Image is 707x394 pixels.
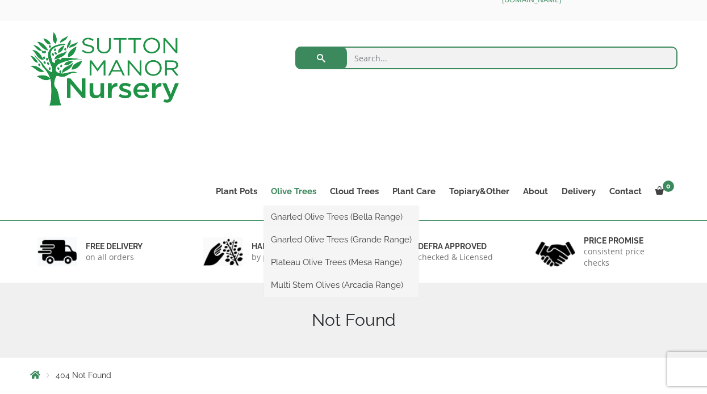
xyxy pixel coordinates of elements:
h1: Not Found [30,310,677,330]
a: Plant Care [386,183,442,199]
p: checked & Licensed [418,252,493,263]
p: by professionals [252,252,314,263]
h6: hand picked [252,241,314,252]
a: Cloud Trees [323,183,386,199]
span: 0 [663,181,674,192]
h6: Defra approved [418,241,493,252]
p: consistent price checks [584,246,670,269]
a: Olive Trees [264,183,323,199]
a: Contact [603,183,649,199]
img: 1.jpg [37,237,77,266]
p: on all orders [86,252,143,263]
a: Delivery [555,183,603,199]
a: 0 [649,183,677,199]
a: Multi Stem Olives (Arcadia Range) [264,276,419,294]
a: Gnarled Olive Trees (Bella Range) [264,208,419,225]
img: logo [30,32,179,106]
img: 4.jpg [536,234,575,269]
img: 2.jpg [203,237,243,266]
a: Topiary&Other [442,183,516,199]
h6: FREE DELIVERY [86,241,143,252]
h6: Price promise [584,236,670,246]
a: Plateau Olive Trees (Mesa Range) [264,254,419,271]
a: About [516,183,555,199]
span: 404 Not Found [56,371,111,380]
a: Plant Pots [209,183,264,199]
a: Gnarled Olive Trees (Grande Range) [264,231,419,248]
input: Search... [295,47,677,69]
nav: Breadcrumbs [30,370,677,379]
